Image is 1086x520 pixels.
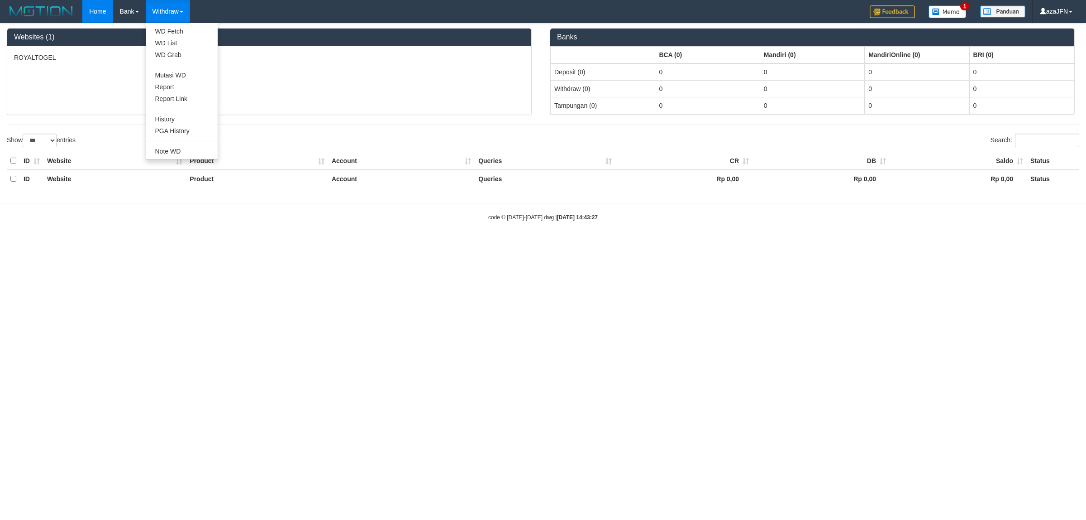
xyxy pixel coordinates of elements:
[43,152,186,170] th: Website
[551,46,655,63] th: Group: activate to sort column ascending
[475,170,615,188] th: Queries
[753,170,890,188] th: Rp 0,00
[1027,170,1079,188] th: Status
[7,134,76,147] label: Show entries
[969,63,1074,81] td: 0
[146,125,218,137] a: PGA History
[557,214,598,221] strong: [DATE] 14:43:27
[146,81,218,93] a: Report
[760,63,864,81] td: 0
[146,69,218,81] a: Mutasi WD
[980,5,1025,18] img: panduan.png
[186,170,328,188] th: Product
[991,134,1079,147] label: Search:
[328,170,475,188] th: Account
[43,170,186,188] th: Website
[890,170,1027,188] th: Rp 0,00
[760,80,864,97] td: 0
[753,152,890,170] th: DB
[551,80,655,97] td: Withdraw (0)
[146,49,218,61] a: WD Grab
[7,5,76,18] img: MOTION_logo.png
[557,33,1067,41] h3: Banks
[146,37,218,49] a: WD List
[655,97,760,114] td: 0
[865,80,969,97] td: 0
[655,46,760,63] th: Group: activate to sort column ascending
[929,5,967,18] img: Button%20Memo.svg
[14,33,524,41] h3: Websites (1)
[328,152,475,170] th: Account
[20,170,43,188] th: ID
[146,145,218,157] a: Note WD
[969,46,1074,63] th: Group: activate to sort column ascending
[760,46,864,63] th: Group: activate to sort column ascending
[551,97,655,114] td: Tampungan (0)
[655,63,760,81] td: 0
[615,152,753,170] th: CR
[615,170,753,188] th: Rp 0,00
[186,152,328,170] th: Product
[865,46,969,63] th: Group: activate to sort column ascending
[969,97,1074,114] td: 0
[146,93,218,105] a: Report Link
[865,97,969,114] td: 0
[870,5,915,18] img: Feedback.jpg
[23,134,57,147] select: Showentries
[865,63,969,81] td: 0
[20,152,43,170] th: ID
[146,113,218,125] a: History
[551,63,655,81] td: Deposit (0)
[1015,134,1079,147] input: Search:
[475,152,615,170] th: Queries
[760,97,864,114] td: 0
[146,25,218,37] a: WD Fetch
[14,53,524,62] p: ROYALTOGEL
[960,2,970,10] span: 1
[655,80,760,97] td: 0
[1027,152,1079,170] th: Status
[488,214,598,221] small: code © [DATE]-[DATE] dwg |
[969,80,1074,97] td: 0
[890,152,1027,170] th: Saldo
